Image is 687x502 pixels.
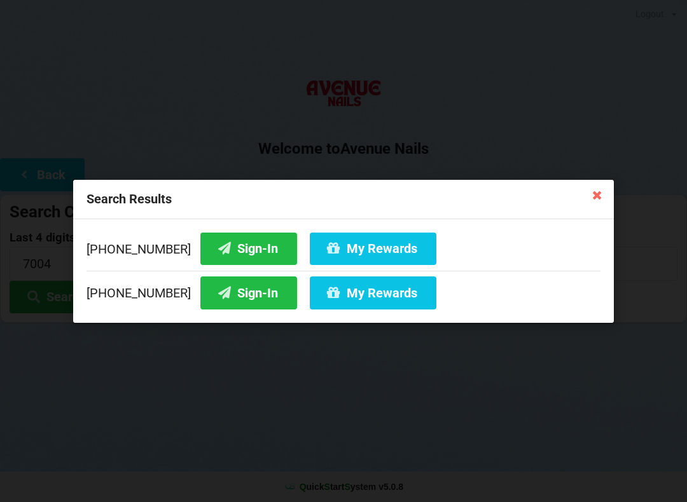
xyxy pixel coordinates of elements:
div: [PHONE_NUMBER] [87,232,600,270]
div: [PHONE_NUMBER] [87,270,600,309]
div: Search Results [73,180,614,219]
button: Sign-In [200,232,297,264]
button: Sign-In [200,276,297,309]
button: My Rewards [310,232,436,264]
button: My Rewards [310,276,436,309]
